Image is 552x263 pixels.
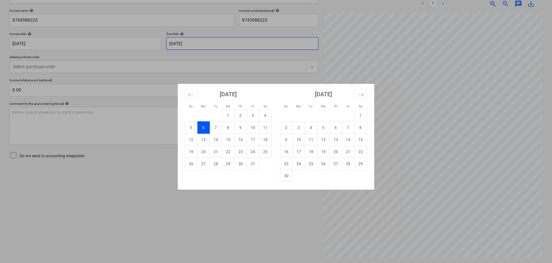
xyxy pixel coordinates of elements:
[185,122,197,134] td: Sunday, October 5, 2025
[321,105,326,108] small: We
[280,134,293,146] td: Sunday, November 9, 2025
[259,110,272,122] td: Saturday, October 4, 2025
[284,105,288,108] small: Su
[317,134,330,146] td: Wednesday, November 12, 2025
[293,158,305,170] td: Monday, November 24, 2025
[201,105,206,108] small: Mo
[317,158,330,170] td: Wednesday, November 26, 2025
[334,105,338,108] small: Th
[355,158,367,170] td: Saturday, November 29, 2025
[222,146,235,158] td: Wednesday, October 22, 2025
[222,134,235,146] td: Wednesday, October 15, 2025
[185,134,197,146] td: Sunday, October 12, 2025
[197,122,210,134] td: Selected. Monday, October 6, 2025
[280,146,293,158] td: Sunday, November 16, 2025
[296,105,301,108] small: Mo
[185,158,197,170] td: Sunday, October 26, 2025
[330,122,342,134] td: Thursday, November 6, 2025
[210,134,222,146] td: Tuesday, October 14, 2025
[342,134,355,146] td: Friday, November 14, 2025
[293,122,305,134] td: Monday, November 3, 2025
[355,122,367,134] td: Saturday, November 8, 2025
[355,110,367,122] td: Saturday, November 1, 2025
[280,158,293,170] td: Sunday, November 23, 2025
[247,146,259,158] td: Friday, October 24, 2025
[280,122,293,134] td: Sunday, November 2, 2025
[359,105,362,108] small: Sa
[263,105,267,108] small: Sa
[305,134,317,146] td: Tuesday, November 11, 2025
[355,134,367,146] td: Saturday, November 15, 2025
[235,122,247,134] td: Thursday, October 9, 2025
[222,158,235,170] td: Wednesday, October 29, 2025
[247,110,259,122] td: Friday, October 3, 2025
[189,105,193,108] small: Su
[210,146,222,158] td: Tuesday, October 21, 2025
[239,105,243,108] small: Th
[305,158,317,170] td: Tuesday, November 25, 2025
[178,84,374,190] div: Calendar
[317,122,330,134] td: Wednesday, November 5, 2025
[235,134,247,146] td: Thursday, October 16, 2025
[185,90,197,100] button: Move backward to switch to the previous month.
[222,122,235,134] td: Wednesday, October 8, 2025
[210,122,222,134] td: Tuesday, October 7, 2025
[259,146,272,158] td: Saturday, October 25, 2025
[185,146,197,158] td: Sunday, October 19, 2025
[342,146,355,158] td: Friday, November 21, 2025
[317,146,330,158] td: Wednesday, November 19, 2025
[342,158,355,170] td: Friday, November 28, 2025
[220,91,237,98] strong: [DATE]
[235,158,247,170] td: Thursday, October 30, 2025
[305,122,317,134] td: Tuesday, November 4, 2025
[210,158,222,170] td: Tuesday, October 28, 2025
[259,122,272,134] td: Saturday, October 11, 2025
[347,105,349,108] small: Fr
[355,90,367,100] button: Move forward to switch to the next month.
[197,134,210,146] td: Monday, October 13, 2025
[251,105,254,108] small: Fr
[520,233,552,263] iframe: Chat Widget
[235,146,247,158] td: Thursday, October 23, 2025
[330,134,342,146] td: Thursday, November 13, 2025
[222,110,235,122] td: Wednesday, October 1, 2025
[197,158,210,170] td: Monday, October 27, 2025
[197,146,210,158] td: Monday, October 20, 2025
[214,105,218,108] small: Tu
[247,134,259,146] td: Friday, October 17, 2025
[305,146,317,158] td: Tuesday, November 18, 2025
[330,146,342,158] td: Thursday, November 20, 2025
[247,158,259,170] td: Friday, October 31, 2025
[293,134,305,146] td: Monday, November 10, 2025
[342,122,355,134] td: Friday, November 7, 2025
[235,110,247,122] td: Thursday, October 2, 2025
[247,122,259,134] td: Friday, October 10, 2025
[259,134,272,146] td: Saturday, October 18, 2025
[315,91,332,98] strong: [DATE]
[280,170,293,182] td: Sunday, November 30, 2025
[330,158,342,170] td: Thursday, November 27, 2025
[226,105,230,108] small: We
[309,105,313,108] small: Tu
[355,146,367,158] td: Saturday, November 22, 2025
[293,146,305,158] td: Monday, November 17, 2025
